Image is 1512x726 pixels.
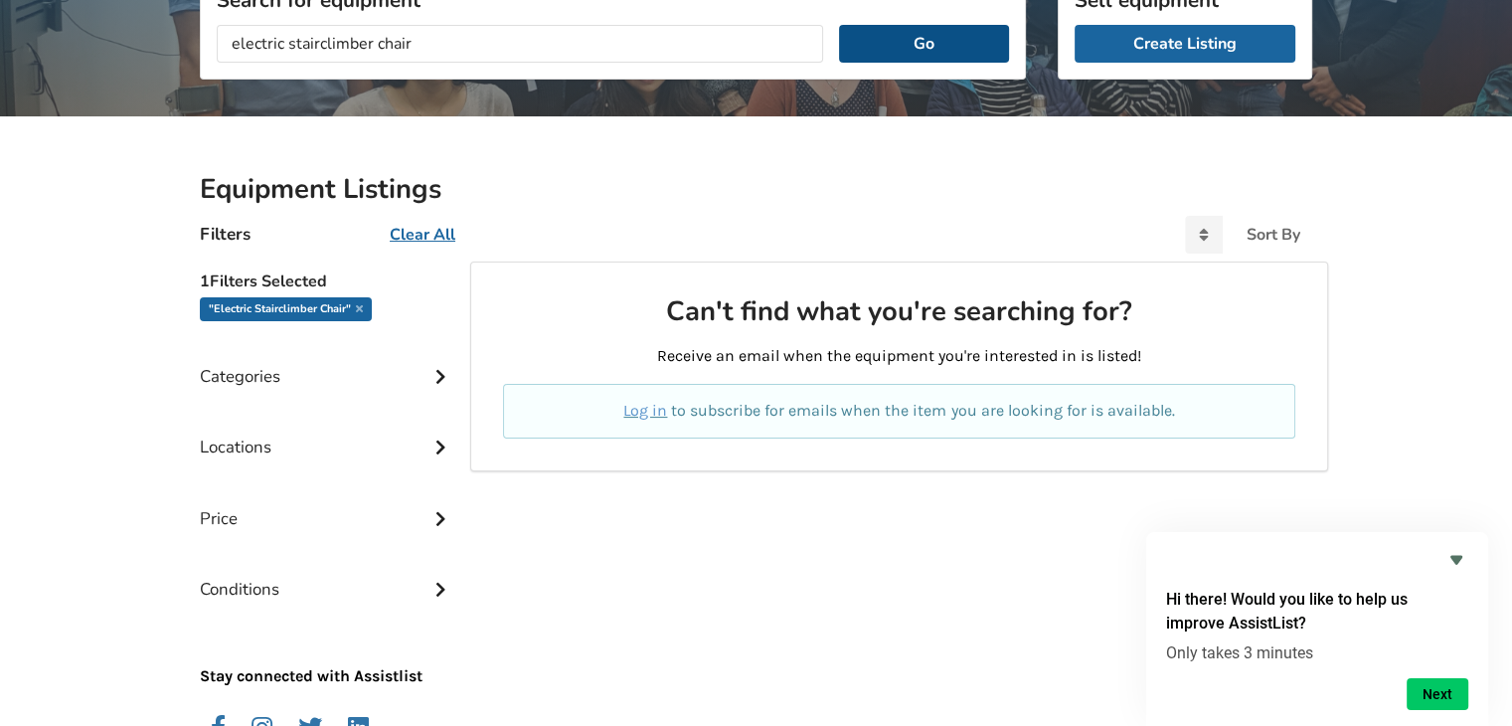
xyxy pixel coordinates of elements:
a: Log in [623,401,667,420]
h2: Can't find what you're searching for? [503,294,1295,329]
h5: 1 Filters Selected [200,262,454,297]
h2: Hi there! Would you like to help us improve AssistList? [1166,588,1468,635]
button: Go [839,25,1009,63]
button: Hide survey [1444,548,1468,572]
p: Stay connected with Assistlist [200,610,454,688]
h2: Equipment Listings [200,172,1312,207]
div: Hi there! Would you like to help us improve AssistList? [1166,548,1468,710]
u: Clear All [390,224,455,246]
p: Only takes 3 minutes [1166,643,1468,662]
a: Create Listing [1075,25,1295,63]
div: Price [200,468,454,539]
div: Conditions [200,539,454,610]
p: Receive an email when the equipment you're interested in is listed! [503,345,1295,368]
div: Sort By [1247,227,1300,243]
div: Categories [200,326,454,397]
div: "electric stairclimber chair" [200,297,372,321]
button: Next question [1407,678,1468,710]
h4: Filters [200,223,251,246]
p: to subscribe for emails when the item you are looking for is available. [527,400,1271,423]
input: I am looking for... [217,25,823,63]
div: Locations [200,397,454,467]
